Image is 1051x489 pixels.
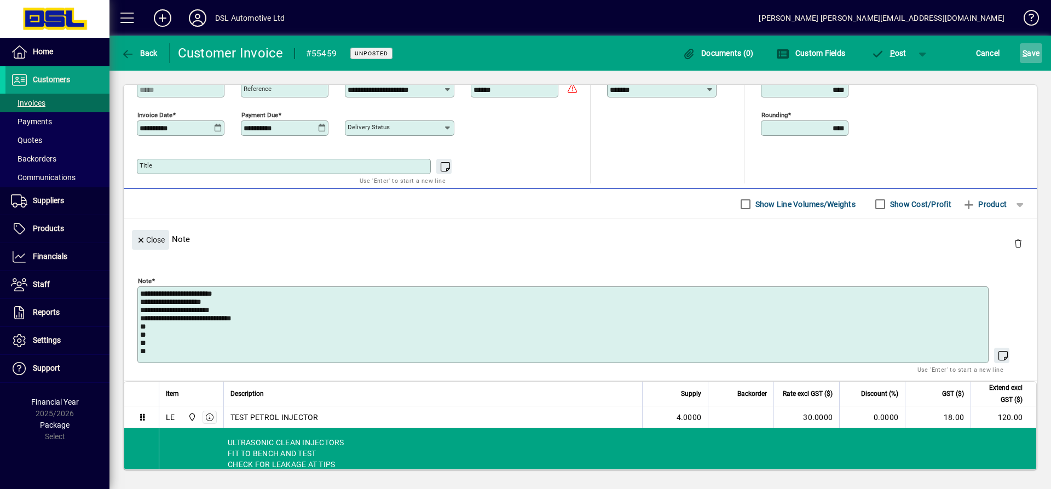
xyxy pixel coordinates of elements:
mat-label: Delivery status [348,123,390,131]
mat-label: Reference [244,85,272,93]
button: Delete [1005,230,1031,256]
div: [PERSON_NAME] [PERSON_NAME][EMAIL_ADDRESS][DOMAIN_NAME] [759,9,1004,27]
app-page-header-button: Delete [1005,238,1031,248]
span: Invoices [11,99,45,107]
span: Payments [11,117,52,126]
span: Quotes [11,136,42,145]
span: S [1023,49,1027,57]
mat-label: Note [138,277,152,285]
button: Profile [180,8,215,28]
button: Back [118,43,160,63]
mat-label: Invoice date [137,111,172,119]
a: Support [5,355,109,382]
a: Reports [5,299,109,326]
a: Suppliers [5,187,109,215]
button: Close [132,230,169,250]
a: Staff [5,271,109,298]
span: Supply [681,388,701,400]
mat-label: Title [140,162,152,169]
span: Discount (%) [861,388,898,400]
button: Documents (0) [680,43,757,63]
span: Product [962,195,1007,213]
span: Settings [33,336,61,344]
span: Products [33,224,64,233]
span: Backorders [11,154,56,163]
span: P [890,49,895,57]
a: Products [5,215,109,243]
span: Extend excl GST ($) [978,382,1023,406]
span: Back [121,49,158,57]
mat-hint: Use 'Enter' to start a new line [917,363,1003,376]
span: Unposted [355,50,388,57]
span: Backorder [737,388,767,400]
div: 30.0000 [781,412,833,423]
mat-label: Payment due [241,111,278,119]
a: Financials [5,243,109,271]
td: 18.00 [905,406,971,428]
app-page-header-button: Back [109,43,170,63]
div: LE [166,412,175,423]
a: Settings [5,327,109,354]
span: Description [230,388,264,400]
span: Staff [33,280,50,289]
span: Package [40,421,70,429]
span: Reports [33,308,60,317]
span: Custom Fields [776,49,845,57]
span: 4.0000 [677,412,702,423]
td: 120.00 [971,406,1036,428]
span: Item [166,388,179,400]
a: Payments [5,112,109,131]
button: Add [145,8,180,28]
span: Financials [33,252,67,261]
a: Quotes [5,131,109,149]
button: Cancel [973,43,1003,63]
span: Communications [11,173,76,182]
button: Post [865,43,912,63]
mat-label: Rounding [761,111,788,119]
td: 0.0000 [839,406,905,428]
a: Knowledge Base [1015,2,1037,38]
span: Suppliers [33,196,64,205]
label: Show Line Volumes/Weights [753,199,856,210]
app-page-header-button: Close [129,234,172,244]
span: Documents (0) [683,49,754,57]
span: TEST PETROL INJECTOR [230,412,319,423]
mat-hint: Use 'Enter' to start a new line [360,174,446,187]
span: Rate excl GST ($) [783,388,833,400]
span: Customers [33,75,70,84]
span: ave [1023,44,1040,62]
div: DSL Automotive Ltd [215,9,285,27]
a: Invoices [5,94,109,112]
span: Financial Year [31,398,79,406]
span: Support [33,364,60,372]
button: Custom Fields [773,43,848,63]
a: Home [5,38,109,66]
span: ost [871,49,906,57]
span: Cancel [976,44,1000,62]
span: Home [33,47,53,56]
div: Note [124,219,1037,259]
button: Product [957,194,1012,214]
div: #55459 [306,45,337,62]
div: Customer Invoice [178,44,284,62]
a: Backorders [5,149,109,168]
span: Central [185,411,198,423]
span: GST ($) [942,388,964,400]
label: Show Cost/Profit [888,199,951,210]
button: Save [1020,43,1042,63]
a: Communications [5,168,109,187]
span: Close [136,231,165,249]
